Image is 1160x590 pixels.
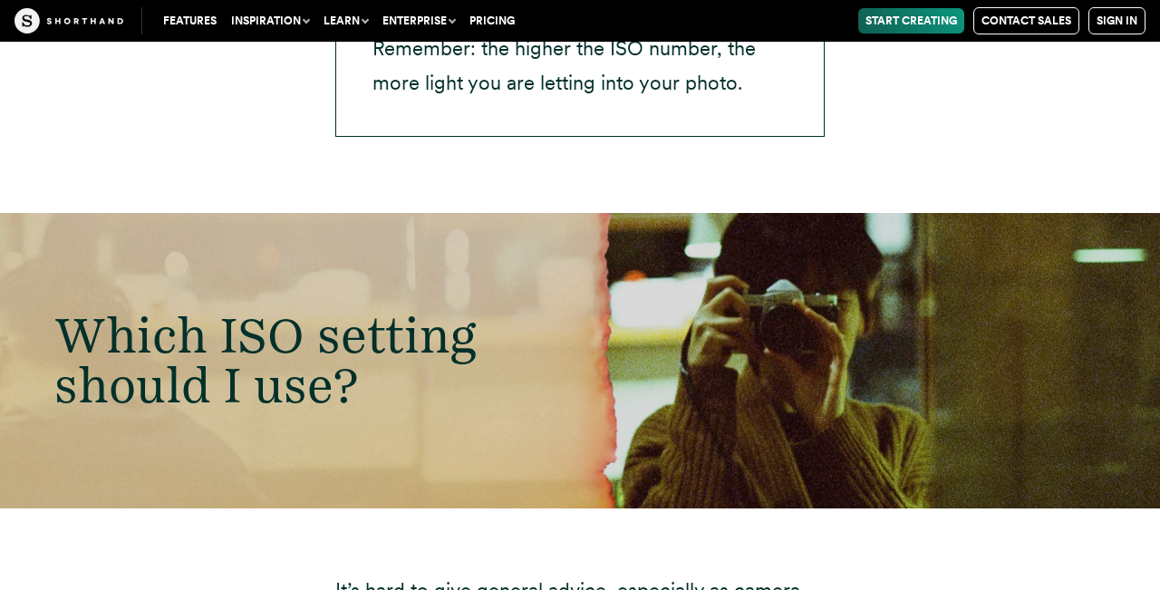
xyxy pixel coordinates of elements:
img: The Craft [14,8,123,34]
button: Enterprise [375,8,462,34]
span: Which ISO setting should I use? [54,305,477,414]
button: Learn [316,8,375,34]
a: Features [156,8,224,34]
a: Pricing [462,8,522,34]
a: Start Creating [858,8,964,34]
button: Inspiration [224,8,316,34]
a: Contact Sales [973,7,1079,34]
a: Sign in [1088,7,1145,34]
